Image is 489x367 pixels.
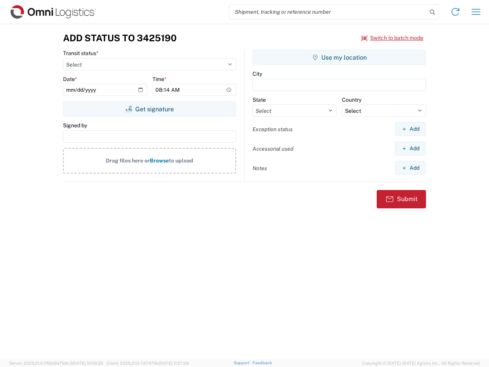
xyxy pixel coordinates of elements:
[253,361,272,365] a: Feedback
[72,361,103,365] span: [DATE] 10:09:35
[107,361,189,365] span: Client: 2025.21.0-7d7479b
[229,5,427,19] input: Shipment, tracking or reference number
[63,32,176,44] h3: Add Status to 3425190
[63,76,77,83] label: Date
[395,161,426,175] button: Add
[253,96,266,103] label: State
[169,158,193,164] span: to upload
[253,50,426,65] button: Use my location
[106,158,150,164] span: Drag files here or
[253,126,293,133] label: Exception status
[159,361,189,365] span: [DATE] 11:37:29
[253,145,293,152] label: Accessorial used
[342,96,361,103] label: Country
[63,101,236,117] button: Get signature
[395,122,426,136] button: Add
[150,158,169,164] span: Browse
[395,141,426,156] button: Add
[152,76,167,83] label: Time
[362,360,480,367] span: Copyright © [DATE]-[DATE] Agistix Inc., All Rights Reserved
[234,361,253,365] a: Support
[377,190,426,208] button: Submit
[361,32,423,44] button: Switch to batch mode
[63,122,87,129] label: Signed by
[253,165,267,172] label: Notes
[253,70,262,77] label: City
[63,50,99,57] label: Transit status
[9,361,103,365] span: Server: 2025.21.0-769a9a7b8c3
